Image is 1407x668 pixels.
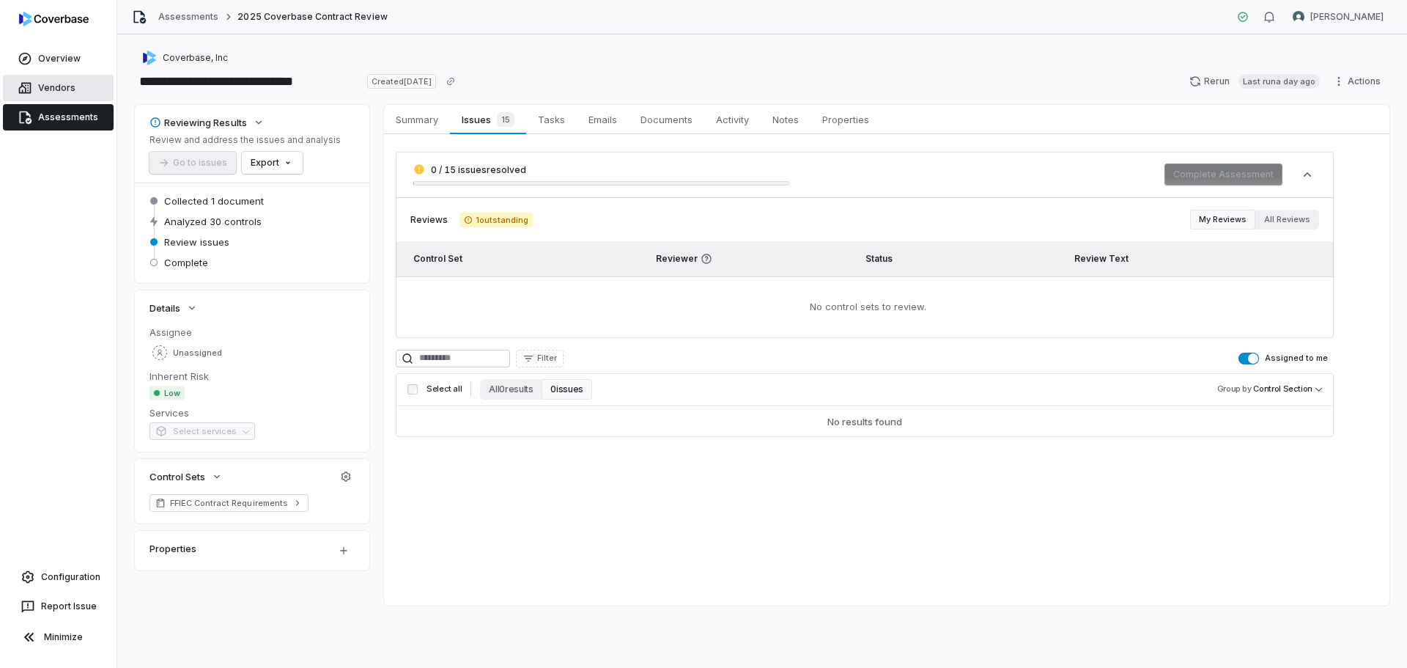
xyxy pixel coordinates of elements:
[537,353,557,364] span: Filter
[710,110,755,129] span: Activity
[1190,210,1255,230] button: My Reviews
[367,74,436,89] span: Created [DATE]
[1181,70,1329,92] button: RerunLast runa day ago
[1190,210,1319,230] div: Review filter
[1074,253,1129,264] span: Review Text
[149,326,355,339] dt: Assignee
[164,194,264,208] span: Collected 1 document
[149,370,355,383] dt: Inherent Risk
[456,109,520,130] span: Issues
[38,82,75,94] span: Vendors
[532,110,571,129] span: Tasks
[38,111,98,123] span: Assessments
[426,383,462,394] span: Select all
[145,109,269,136] button: Reviewing Results
[3,75,114,101] a: Vendors
[41,571,100,583] span: Configuration
[542,379,591,400] button: 0 issues
[38,53,81,65] span: Overview
[1238,74,1320,89] span: Last run a day ago
[1293,11,1304,23] img: Liz Gilmore avatar
[158,11,218,23] a: Assessments
[431,164,526,175] span: 0 / 15 issues resolved
[164,235,229,249] span: Review issues
[410,214,448,226] span: Reviews
[583,110,623,129] span: Emails
[173,348,222,359] span: Unassigned
[3,104,114,131] a: Assessments
[149,494,309,512] a: FFIEC Contract Requirements
[1310,11,1384,23] span: [PERSON_NAME]
[865,253,893,264] span: Status
[516,350,564,367] button: Filter
[19,12,89,26] img: logo-D7KZi-bG.svg
[413,253,462,264] span: Control Set
[6,623,111,652] button: Minimize
[149,406,355,419] dt: Services
[1255,210,1319,230] button: All Reviews
[149,470,205,483] span: Control Sets
[407,384,418,394] input: Select all
[6,564,111,590] a: Configuration
[170,497,288,509] span: FFIEC Contract Requirements
[41,601,97,612] span: Report Issue
[827,415,902,428] div: No results found
[459,213,533,227] span: 1 outstanding
[145,463,227,490] button: Control Sets
[635,110,698,129] span: Documents
[149,134,341,146] p: Review and address the issues and analysis
[816,110,875,129] span: Properties
[44,631,83,643] span: Minimize
[242,152,303,174] button: Export
[767,110,805,129] span: Notes
[656,253,848,265] span: Reviewer
[1238,353,1259,364] button: Assigned to me
[149,386,185,400] span: Low
[480,379,542,400] button: All 0 results
[6,593,111,620] button: Report Issue
[145,295,202,321] button: Details
[164,256,208,269] span: Complete
[390,110,444,129] span: Summary
[164,215,262,228] span: Analyzed 30 controls
[237,11,387,23] span: 2025 Coverbase Contract Review
[1329,70,1389,92] button: Actions
[497,112,514,127] span: 15
[3,45,114,72] a: Overview
[1217,383,1252,394] span: Group by
[138,45,232,71] button: https://coverbase.com/Coverbase, Inc
[149,116,247,129] div: Reviewing Results
[149,301,180,315] span: Details
[437,68,464,95] button: Copy link
[396,276,1334,338] td: No control sets to review.
[163,52,228,64] span: Coverbase, Inc
[1238,353,1328,364] label: Assigned to me
[1284,6,1392,28] button: Liz Gilmore avatar[PERSON_NAME]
